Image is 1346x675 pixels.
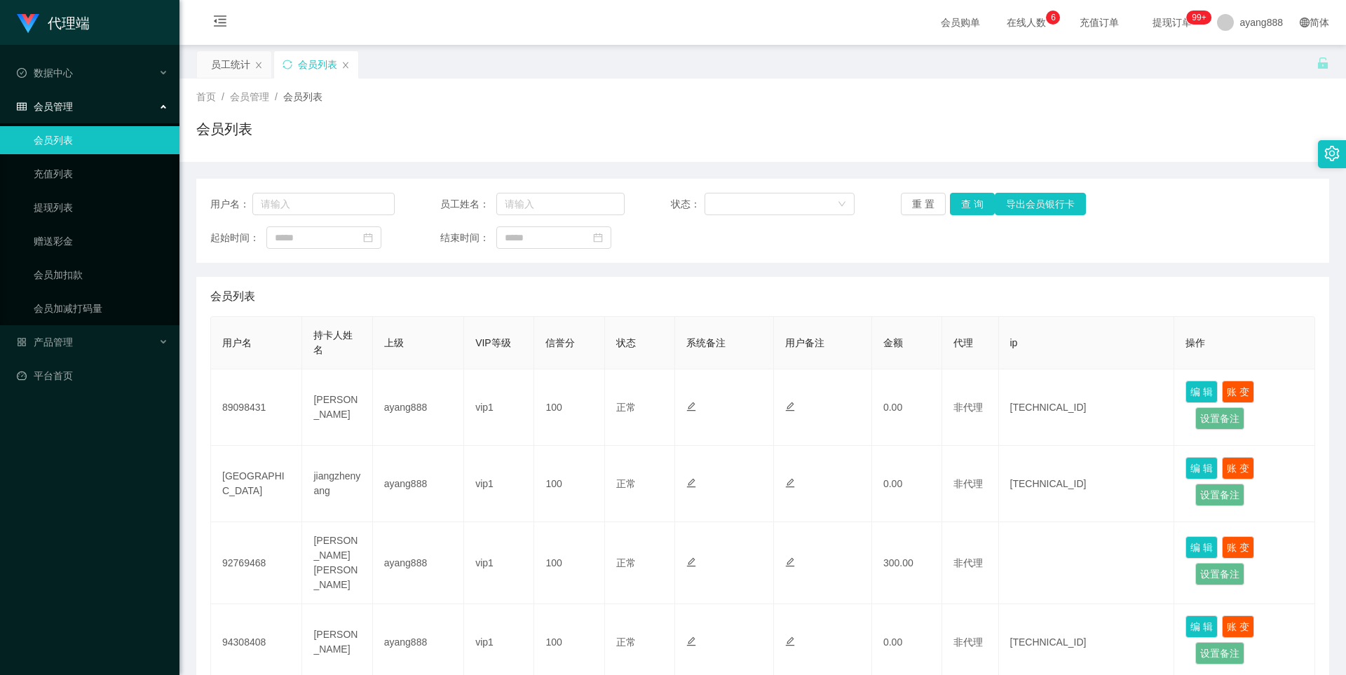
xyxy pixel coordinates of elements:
i: 图标: calendar [593,233,603,243]
td: 100 [534,522,604,604]
i: 图标: menu-fold [196,1,244,46]
td: [PERSON_NAME] [PERSON_NAME] [302,522,372,604]
i: 图标: setting [1324,146,1340,161]
i: 图标: close [341,61,350,69]
input: 请输入 [496,193,625,215]
i: 图标: edit [686,557,696,567]
span: 会员管理 [230,91,269,102]
span: VIP等级 [475,337,511,348]
span: 信誉分 [545,337,575,348]
span: 持卡人姓名 [313,329,353,355]
span: 在线人数 [1000,18,1053,27]
td: 100 [534,446,604,522]
sup: 6 [1046,11,1060,25]
span: 状态： [671,197,705,212]
td: ayang888 [373,446,464,522]
div: 会员列表 [298,51,337,78]
span: 代理 [953,337,973,348]
span: 会员列表 [283,91,322,102]
td: 0.00 [872,369,942,446]
i: 图标: unlock [1317,57,1329,69]
a: 赠送彩金 [34,227,168,255]
button: 账 变 [1222,381,1254,403]
span: 状态 [616,337,636,348]
td: [TECHNICAL_ID] [999,369,1175,446]
span: 产品管理 [17,336,73,348]
i: 图标: appstore-o [17,337,27,347]
div: 员工统计 [211,51,250,78]
span: 用户名 [222,337,252,348]
span: 正常 [616,402,636,413]
span: 会员列表 [210,288,255,305]
img: logo.9652507e.png [17,14,39,34]
span: 数据中心 [17,67,73,79]
td: 300.00 [872,522,942,604]
button: 账 变 [1222,457,1254,479]
i: 图标: edit [785,636,795,646]
button: 编 辑 [1185,381,1218,403]
span: 起始时间： [210,231,266,245]
span: 非代理 [953,402,983,413]
button: 查 询 [950,193,995,215]
button: 设置备注 [1195,642,1244,664]
span: 首页 [196,91,216,102]
button: 设置备注 [1195,563,1244,585]
span: 操作 [1185,337,1205,348]
i: 图标: down [838,200,846,210]
h1: 会员列表 [196,118,252,139]
span: 上级 [384,337,404,348]
span: 系统备注 [686,337,726,348]
a: 充值列表 [34,160,168,188]
td: 92769468 [211,522,302,604]
span: 用户备注 [785,337,824,348]
button: 编 辑 [1185,457,1218,479]
i: 图标: edit [686,636,696,646]
span: 结束时间： [440,231,496,245]
span: 正常 [616,478,636,489]
sup: 1113 [1186,11,1211,25]
td: ayang888 [373,369,464,446]
i: 图标: calendar [363,233,373,243]
span: 正常 [616,636,636,648]
a: 会员加扣款 [34,261,168,289]
span: / [275,91,278,102]
i: 图标: edit [686,402,696,411]
span: 非代理 [953,557,983,568]
a: 会员加减打码量 [34,294,168,322]
td: vip1 [464,446,534,522]
i: 图标: sync [283,60,292,69]
button: 重 置 [901,193,946,215]
td: jiangzhenyang [302,446,372,522]
button: 账 变 [1222,615,1254,638]
h1: 代理端 [48,1,90,46]
span: 提现订单 [1146,18,1199,27]
span: ip [1010,337,1018,348]
a: 会员列表 [34,126,168,154]
input: 请输入 [252,193,395,215]
i: 图标: edit [785,557,795,567]
td: vip1 [464,369,534,446]
td: ayang888 [373,522,464,604]
i: 图标: check-circle-o [17,68,27,78]
td: 89098431 [211,369,302,446]
i: 图标: edit [686,478,696,488]
span: 充值订单 [1073,18,1126,27]
td: 100 [534,369,604,446]
p: 6 [1051,11,1056,25]
button: 设置备注 [1195,407,1244,430]
td: [PERSON_NAME] [302,369,372,446]
i: 图标: global [1300,18,1310,27]
i: 图标: close [254,61,263,69]
td: 0.00 [872,446,942,522]
a: 提现列表 [34,193,168,221]
td: [TECHNICAL_ID] [999,446,1175,522]
a: 图标: dashboard平台首页 [17,362,168,390]
button: 设置备注 [1195,484,1244,506]
i: 图标: edit [785,478,795,488]
span: 非代理 [953,636,983,648]
span: 正常 [616,557,636,568]
span: 会员管理 [17,101,73,112]
span: / [222,91,224,102]
button: 编 辑 [1185,615,1218,638]
td: vip1 [464,522,534,604]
